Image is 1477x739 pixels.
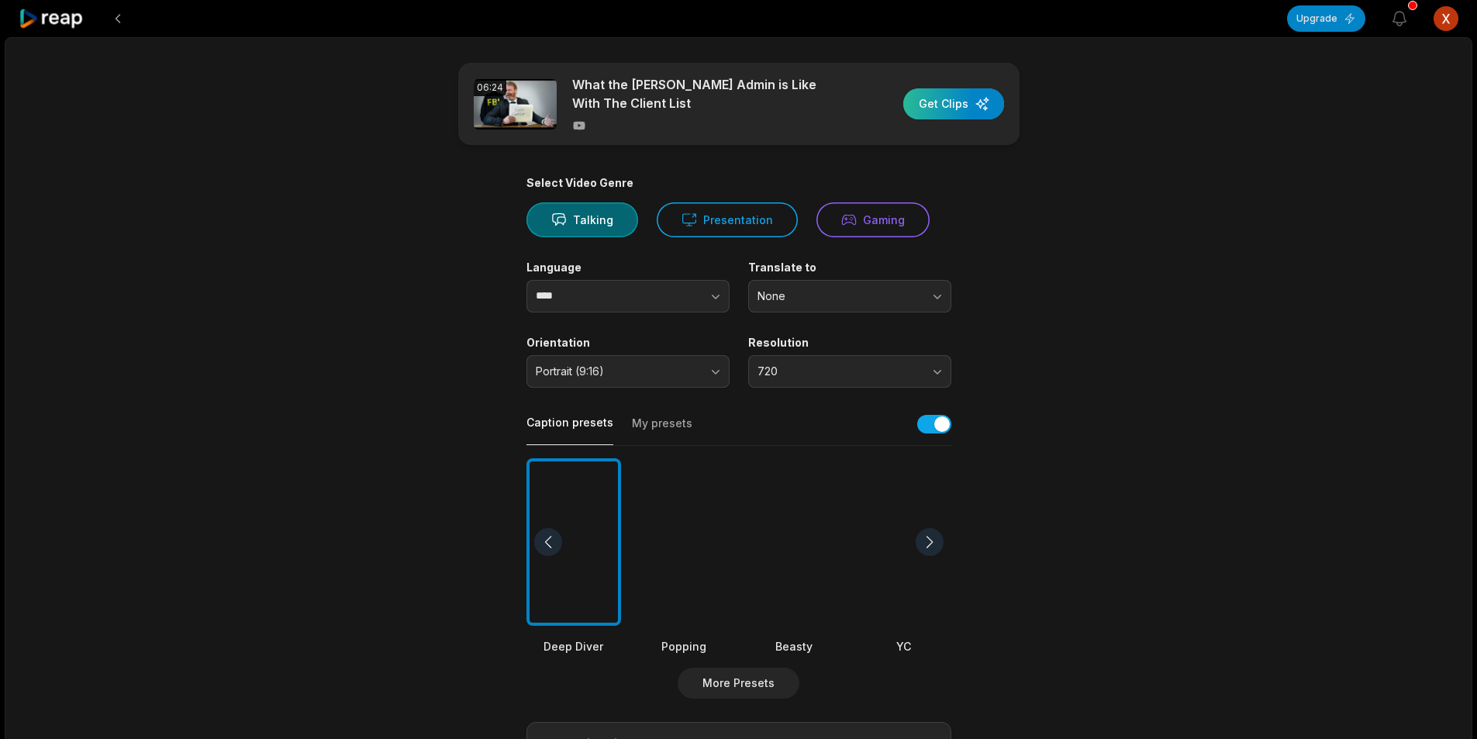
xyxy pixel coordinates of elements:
[637,638,731,654] div: Popping
[748,280,951,313] button: None
[526,261,730,275] label: Language
[526,336,730,350] label: Orientation
[657,202,798,237] button: Presentation
[572,75,840,112] p: What the [PERSON_NAME] Admin is Like With The Client List
[757,289,920,303] span: None
[903,88,1004,119] button: Get Clips
[1287,5,1365,32] button: Upgrade
[748,261,951,275] label: Translate to
[526,202,638,237] button: Talking
[747,638,841,654] div: Beasty
[536,364,699,378] span: Portrait (9:16)
[816,202,930,237] button: Gaming
[526,355,730,388] button: Portrait (9:16)
[748,336,951,350] label: Resolution
[474,79,506,96] div: 06:24
[526,415,613,445] button: Caption presets
[632,416,692,445] button: My presets
[757,364,920,378] span: 720
[526,176,951,190] div: Select Video Genre
[748,355,951,388] button: 720
[526,638,621,654] div: Deep Diver
[678,668,799,699] button: More Presets
[857,638,951,654] div: YC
